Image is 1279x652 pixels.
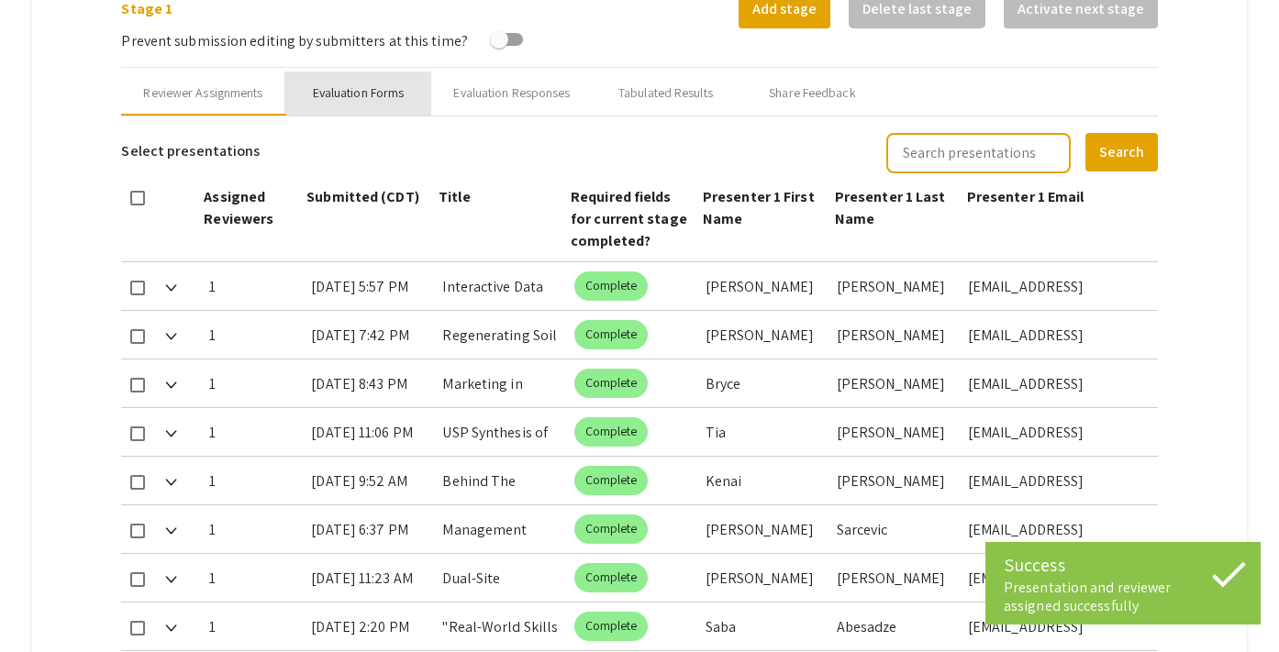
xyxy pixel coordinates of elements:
div: Kenai [706,457,822,504]
span: Assigned Reviewers [204,187,273,228]
div: [PERSON_NAME] [837,408,953,456]
div: [DATE] 8:43 PM [311,359,428,407]
div: [EMAIL_ADDRESS][DOMAIN_NAME] [968,554,1143,602]
img: Expand arrow [165,333,176,340]
div: [PERSON_NAME] [837,554,953,602]
div: [DATE] 6:37 PM [311,505,428,553]
div: [DATE] 5:57 PM [311,262,428,310]
mat-chip: Complete [574,466,649,495]
span: Submitted (CDT) [306,187,419,206]
img: Expand arrow [165,381,176,389]
div: [EMAIL_ADDRESS][DOMAIN_NAME] [968,408,1143,456]
div: Reviewer Assignments [143,83,262,103]
div: 1 [209,359,296,407]
div: Interactive Data Dashboards for Seed Savers Exchange [442,262,559,310]
span: Presenter 1 First Name [703,187,815,228]
mat-chip: Complete [574,612,649,641]
div: "Real-World Skills in Hospitality and Communication" [442,602,559,650]
div: 1 [209,457,296,504]
div: Tabulated Results [618,83,713,103]
div: [PERSON_NAME] [837,311,953,359]
div: Presentation and reviewer assigned successfully [1004,579,1242,615]
div: [EMAIL_ADDRESS][DOMAIN_NAME] [968,262,1143,310]
span: Required fields for current stage completed? [571,187,687,250]
button: Search [1085,133,1158,171]
div: [EMAIL_ADDRESS][DOMAIN_NAME] [968,457,1143,504]
div: Saba [706,602,822,650]
div: 1 [209,262,296,310]
div: Dual-Site Internship in Physical Therapy: HealthPartners Neuroscience Outpatient Rehab &amp; Regi... [442,554,559,602]
div: Tia [706,408,822,456]
div: Bryce [706,359,822,407]
img: Expand arrow [165,624,176,632]
div: [PERSON_NAME] [706,554,822,602]
div: [EMAIL_ADDRESS][DOMAIN_NAME] [968,602,1143,650]
span: Presenter 1 Email [967,187,1084,206]
div: Success [1004,551,1242,579]
mat-chip: Complete [574,514,649,544]
input: Search presentations [886,133,1071,173]
div: 1 [209,602,296,650]
div: Sarcevic [837,505,953,553]
div: USP Synthesis of Drug-Loaded Gelatin Microspheres with Thermoresponsive Properties [442,408,559,456]
div: Evaluation Forms [313,83,405,103]
div: 1 [209,505,296,553]
div: [PERSON_NAME] [706,505,822,553]
div: Regenerating Soil and Community: Growing Knowledge, Growing Networks, Growing Roots [442,311,559,359]
img: Expand arrow [165,430,176,437]
div: [PERSON_NAME] [837,457,953,504]
div: Share Feedback [769,83,855,103]
div: [PERSON_NAME] [706,262,822,310]
div: [PERSON_NAME] [837,359,953,407]
div: 1 [209,408,296,456]
div: 1 [209,311,296,359]
div: Management Internship at Madeira Regional Secretariat for Education School Budgeting Division&nbsp; [442,505,559,553]
div: Marketing in Motion: Building Brand Engagement at Armored Sports LLC [442,359,559,407]
img: Expand arrow [165,576,176,583]
img: Expand arrow [165,527,176,535]
div: Evaluation Responses [453,83,570,103]
div: [PERSON_NAME] [837,262,953,310]
div: [DATE] 2:20 PM [311,602,428,650]
span: Presenter 1 Last Name [835,187,946,228]
div: [DATE] 11:23 AM [311,554,428,602]
span: Prevent submission editing by submitters at this time? [121,31,467,50]
mat-chip: Complete [574,320,649,349]
div: Behind The Scenes at a Premier Alaskan Fishing Lodge [442,457,559,504]
mat-chip: Complete [574,271,649,301]
h6: Select presentations [121,131,260,171]
div: [DATE] 9:52 AM [311,457,428,504]
iframe: Chat [14,569,78,638]
mat-chip: Complete [574,369,649,398]
div: [DATE] 11:06 PM [311,408,428,456]
div: [EMAIL_ADDRESS][DOMAIN_NAME] [968,311,1143,359]
div: [DATE] 7:42 PM [311,311,428,359]
span: Title [439,187,471,206]
div: [PERSON_NAME] [706,311,822,359]
mat-chip: Complete [574,563,649,592]
div: [EMAIL_ADDRESS][DOMAIN_NAME] [968,505,1143,553]
div: [EMAIL_ADDRESS][DOMAIN_NAME] [968,359,1143,407]
img: Expand arrow [165,284,176,292]
mat-chip: Complete [574,417,649,447]
div: 1 [209,554,296,602]
img: Expand arrow [165,479,176,486]
div: Abesadze [837,602,953,650]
